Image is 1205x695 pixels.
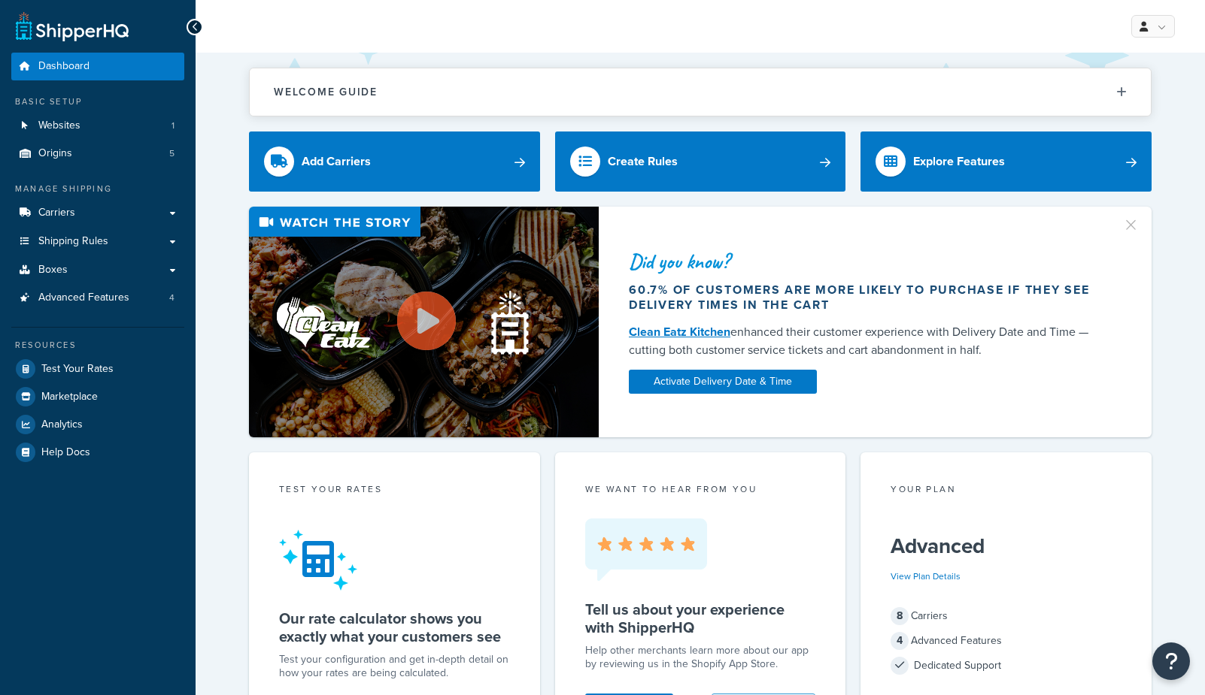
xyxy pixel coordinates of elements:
h2: Welcome Guide [274,86,378,98]
span: Marketplace [41,391,98,403]
span: 5 [169,147,175,160]
a: Help Docs [11,439,184,466]
div: Advanced Features [891,630,1122,651]
a: Boxes [11,256,184,284]
a: Advanced Features4 [11,284,184,312]
div: Test your rates [279,482,510,500]
span: Test Your Rates [41,363,114,376]
span: Carriers [38,207,75,219]
a: Origins5 [11,140,184,168]
h5: Our rate calculator shows you exactly what your customers see [279,609,510,645]
div: 60.7% of customers are more likely to purchase if they see delivery times in the cart [629,283,1104,313]
span: 4 [169,292,175,304]
span: Websites [38,119,80,132]
div: Resources [11,339,184,352]
span: Analytics [41,419,83,431]
span: 1 [171,119,175,132]
div: Add Carriers [302,151,371,172]
a: Websites1 [11,112,184,140]
a: Test Your Rates [11,355,184,382]
button: Welcome Guide [250,68,1151,116]
a: View Plan Details [891,570,961,583]
a: Analytics [11,411,184,438]
span: Help Docs [41,446,90,459]
div: Test your configuration and get in-depth detail on how your rates are being calculated. [279,653,510,680]
div: Create Rules [608,151,678,172]
span: Advanced Features [38,292,129,304]
a: Activate Delivery Date & Time [629,370,817,394]
li: Origins [11,140,184,168]
a: Marketplace [11,383,184,410]
div: enhanced their customer experience with Delivery Date and Time — cutting both customer service ti... [629,323,1104,359]
div: Dedicated Support [891,655,1122,676]
span: Dashboard [38,60,90,73]
a: Dashboard [11,53,184,80]
span: 8 [891,607,909,625]
div: Explore Features [913,151,1005,172]
span: Boxes [38,264,68,276]
div: Your Plan [891,482,1122,500]
button: Open Resource Center [1152,642,1190,680]
div: Carriers [891,606,1122,627]
a: Clean Eatz Kitchen [629,323,730,340]
img: Video thumbnail [249,207,599,437]
a: Explore Features [860,131,1152,192]
a: Add Carriers [249,131,540,192]
a: Carriers [11,199,184,227]
div: Manage Shipping [11,183,184,195]
span: 4 [891,632,909,650]
span: Origins [38,147,72,160]
li: Advanced Features [11,284,184,312]
div: Basic Setup [11,95,184,108]
h5: Advanced [891,534,1122,558]
p: Help other merchants learn more about our app by reviewing us in the Shopify App Store. [585,644,816,671]
p: we want to hear from you [585,482,816,496]
span: Shipping Rules [38,235,108,248]
li: Websites [11,112,184,140]
div: Did you know? [629,251,1104,272]
h5: Tell us about your experience with ShipperHQ [585,600,816,636]
a: Shipping Rules [11,228,184,255]
a: Create Rules [555,131,846,192]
